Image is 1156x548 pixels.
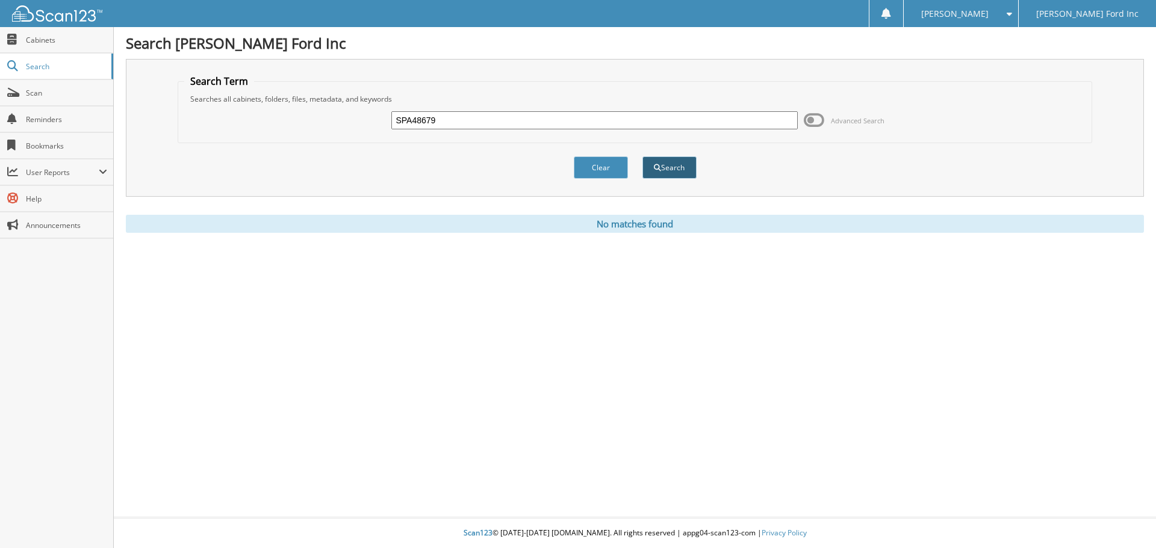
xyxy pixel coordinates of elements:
[921,10,989,17] span: [PERSON_NAME]
[184,94,1086,104] div: Searches all cabinets, folders, files, metadata, and keywords
[126,33,1144,53] h1: Search [PERSON_NAME] Ford Inc
[831,116,884,125] span: Advanced Search
[26,88,107,98] span: Scan
[464,528,493,538] span: Scan123
[1096,490,1156,548] iframe: Chat Widget
[114,519,1156,548] div: © [DATE]-[DATE] [DOMAIN_NAME]. All rights reserved | appg04-scan123-com |
[184,75,254,88] legend: Search Term
[26,61,105,72] span: Search
[762,528,807,538] a: Privacy Policy
[574,156,628,179] button: Clear
[1036,10,1139,17] span: [PERSON_NAME] Ford Inc
[26,194,107,204] span: Help
[642,156,697,179] button: Search
[26,114,107,125] span: Reminders
[26,220,107,230] span: Announcements
[26,167,99,177] span: User Reports
[26,35,107,45] span: Cabinets
[12,5,102,22] img: scan123-logo-white.svg
[126,215,1144,233] div: No matches found
[26,141,107,151] span: Bookmarks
